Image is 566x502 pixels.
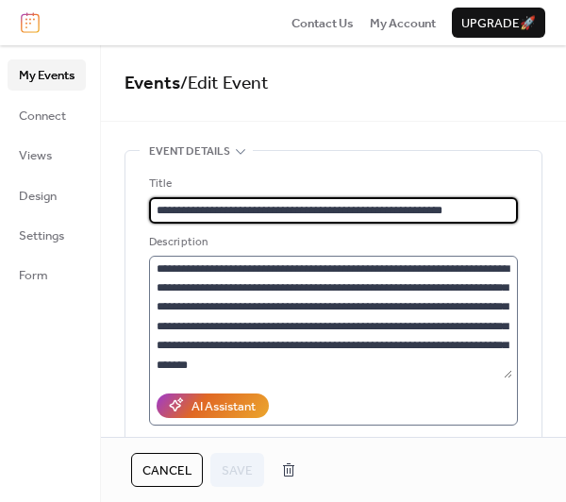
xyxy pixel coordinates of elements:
[8,59,86,90] a: My Events
[19,146,52,165] span: Views
[19,226,64,245] span: Settings
[370,14,436,33] span: My Account
[21,12,40,33] img: logo
[19,66,75,85] span: My Events
[291,14,354,33] span: Contact Us
[19,266,48,285] span: Form
[8,140,86,170] a: Views
[125,66,180,101] a: Events
[291,13,354,32] a: Contact Us
[131,453,203,487] button: Cancel
[19,187,57,206] span: Design
[191,397,256,416] div: AI Assistant
[142,461,191,480] span: Cancel
[149,142,230,161] span: Event details
[8,100,86,130] a: Connect
[180,66,269,101] span: / Edit Event
[461,14,536,33] span: Upgrade 🚀
[370,13,436,32] a: My Account
[8,180,86,210] a: Design
[19,107,66,125] span: Connect
[452,8,545,38] button: Upgrade🚀
[149,233,514,252] div: Description
[157,393,269,418] button: AI Assistant
[8,220,86,250] a: Settings
[149,175,514,193] div: Title
[8,259,86,290] a: Form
